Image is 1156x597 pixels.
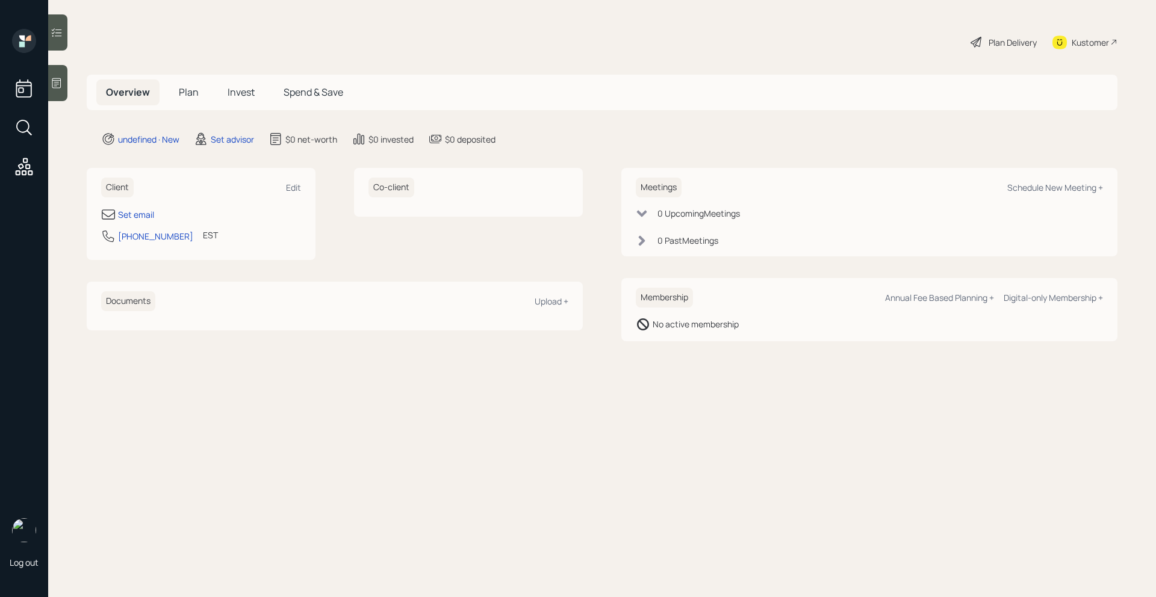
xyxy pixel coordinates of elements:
[1072,36,1109,49] div: Kustomer
[989,36,1037,49] div: Plan Delivery
[535,295,568,307] div: Upload +
[284,85,343,99] span: Spend & Save
[368,178,414,197] h6: Co-client
[636,288,693,308] h6: Membership
[286,182,301,193] div: Edit
[368,133,414,146] div: $0 invested
[1004,292,1103,303] div: Digital-only Membership +
[101,178,134,197] h6: Client
[12,518,36,542] img: retirable_logo.png
[118,230,193,243] div: [PHONE_NUMBER]
[445,133,496,146] div: $0 deposited
[657,207,740,220] div: 0 Upcoming Meeting s
[10,557,39,568] div: Log out
[228,85,255,99] span: Invest
[211,133,254,146] div: Set advisor
[179,85,199,99] span: Plan
[285,133,337,146] div: $0 net-worth
[885,292,994,303] div: Annual Fee Based Planning +
[657,234,718,247] div: 0 Past Meeting s
[203,229,218,241] div: EST
[653,318,739,330] div: No active membership
[106,85,150,99] span: Overview
[636,178,682,197] h6: Meetings
[101,291,155,311] h6: Documents
[1007,182,1103,193] div: Schedule New Meeting +
[118,133,179,146] div: undefined · New
[118,208,154,221] div: Set email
